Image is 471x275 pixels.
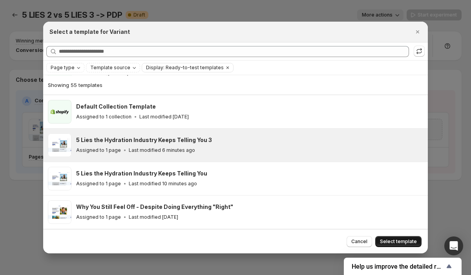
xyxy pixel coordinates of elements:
p: Assigned to 1 page [76,147,121,153]
p: Last modified [DATE] [139,114,189,120]
button: Clear [224,63,232,72]
button: Template source [86,63,140,72]
h3: Why You Still Feel Off - Despite Doing Everything "Right" [76,203,233,211]
p: Last modified 10 minutes ago [129,181,197,187]
p: Assigned to 1 collection [76,114,131,120]
span: Page type [51,65,75,71]
span: Showing 55 templates [48,82,102,88]
span: Help us improve the detailed report for A/B campaigns [352,263,444,270]
p: Assigned to 1 page [76,214,121,220]
p: Last modified [DATE] [129,214,178,220]
span: Display: Ready-to-test templates [146,65,224,71]
div: Open Intercom Messenger [444,236,463,255]
h2: Select a template for Variant [49,28,130,36]
h3: Default Collection Template [76,103,156,111]
p: Assigned to 1 page [76,181,121,187]
button: Show survey - Help us improve the detailed report for A/B campaigns [352,262,454,271]
button: Display: Ready-to-test templates [142,63,224,72]
span: Select template [380,238,417,245]
h3: 5 Lies the Hydration Industry Keeps Telling You 3 [76,136,212,144]
button: Cancel [347,236,372,247]
h3: 5 Lies the Hydration Industry Keeps Telling You [76,170,207,177]
button: Close [412,26,423,37]
p: Last modified 6 minutes ago [129,147,195,153]
button: Page type [47,63,84,72]
img: Default Collection Template [48,100,71,124]
button: Select template [375,236,422,247]
span: Template source [90,65,130,71]
span: Cancel [351,238,367,245]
